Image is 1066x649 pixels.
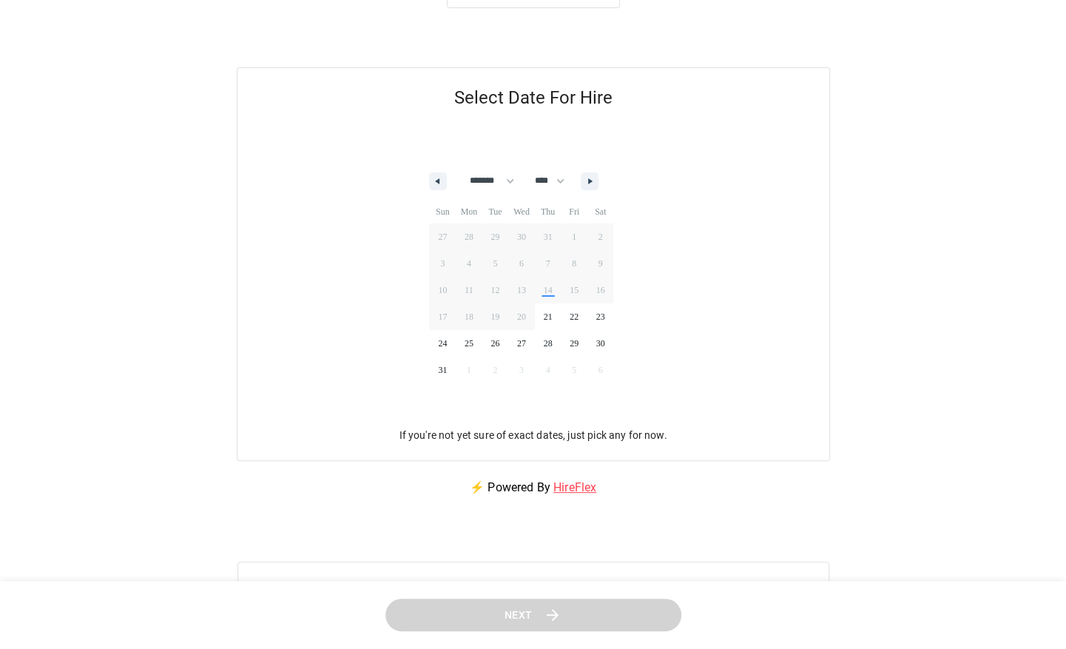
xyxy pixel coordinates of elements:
[517,330,526,357] span: 27
[546,250,550,277] span: 7
[399,428,667,443] p: If you're not yet sure of exact dates, just pick any for now.
[429,303,456,330] button: 17
[438,357,447,383] span: 31
[508,277,535,303] button: 13
[517,303,526,330] span: 20
[490,277,499,303] span: 12
[544,303,553,330] span: 21
[572,223,576,250] span: 1
[561,200,587,223] span: Fri
[587,200,614,223] span: Sat
[508,303,535,330] button: 20
[482,250,509,277] button: 5
[456,330,482,357] button: 25
[508,200,535,223] span: Wed
[429,277,456,303] button: 10
[587,277,614,303] button: 16
[467,250,471,277] span: 4
[490,303,499,330] span: 19
[587,303,614,330] button: 23
[587,330,614,357] button: 30
[596,277,605,303] span: 16
[535,330,561,357] button: 28
[493,250,497,277] span: 5
[490,330,499,357] span: 26
[456,303,482,330] button: 18
[508,330,535,357] button: 27
[438,277,447,303] span: 10
[598,223,603,250] span: 2
[456,200,482,223] span: Mon
[429,250,456,277] button: 3
[544,330,553,357] span: 28
[570,277,578,303] span: 15
[598,250,603,277] span: 9
[482,200,509,223] span: Tue
[438,303,447,330] span: 17
[465,277,473,303] span: 11
[596,303,605,330] span: 23
[561,223,587,250] button: 1
[587,250,614,277] button: 9
[482,330,509,357] button: 26
[452,461,614,514] p: ⚡ Powered By
[482,303,509,330] button: 19
[544,277,553,303] span: 14
[570,330,578,357] span: 29
[561,330,587,357] button: 29
[429,330,456,357] button: 24
[456,277,482,303] button: 11
[456,250,482,277] button: 4
[535,277,561,303] button: 14
[438,330,447,357] span: 24
[429,200,456,223] span: Sun
[535,250,561,277] button: 7
[572,250,576,277] span: 8
[237,68,829,127] h5: Select Date For Hire
[517,277,526,303] span: 13
[596,330,605,357] span: 30
[535,200,561,223] span: Thu
[561,250,587,277] button: 8
[465,303,473,330] span: 18
[587,223,614,250] button: 2
[553,480,596,494] a: HireFlex
[440,250,445,277] span: 3
[508,250,535,277] button: 6
[561,277,587,303] button: 15
[482,277,509,303] button: 12
[570,303,578,330] span: 22
[465,330,473,357] span: 25
[519,250,524,277] span: 6
[429,357,456,383] button: 31
[561,303,587,330] button: 22
[535,303,561,330] button: 21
